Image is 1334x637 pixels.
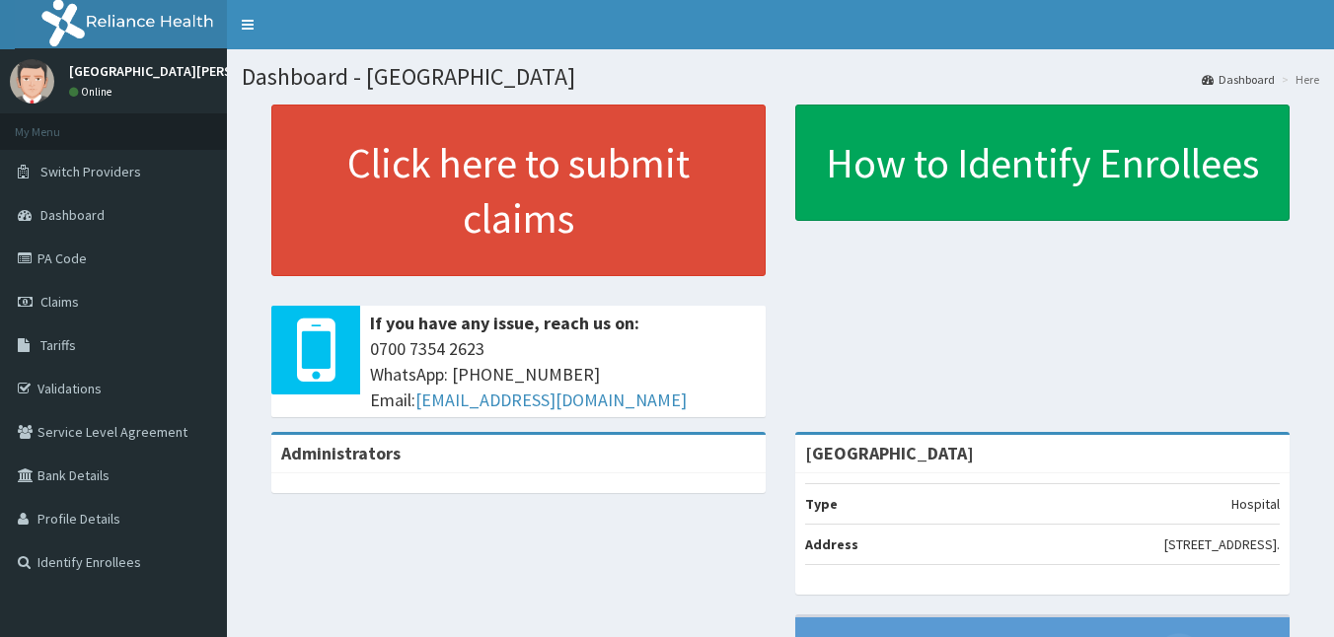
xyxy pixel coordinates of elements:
p: [GEOGRAPHIC_DATA][PERSON_NAME] [69,64,296,78]
span: Tariffs [40,336,76,354]
b: Address [805,535,858,553]
a: Dashboard [1202,71,1275,88]
span: Switch Providers [40,163,141,180]
a: How to Identify Enrollees [795,105,1290,221]
li: Here [1277,71,1319,88]
span: Dashboard [40,206,105,224]
strong: [GEOGRAPHIC_DATA] [805,442,974,464]
p: [STREET_ADDRESS]. [1164,534,1280,554]
b: Type [805,495,838,513]
h1: Dashboard - [GEOGRAPHIC_DATA] [242,64,1319,90]
p: Hospital [1231,494,1280,514]
a: Online [69,85,116,99]
img: User Image [10,59,54,104]
span: 0700 7354 2623 WhatsApp: [PHONE_NUMBER] Email: [370,336,756,412]
a: [EMAIL_ADDRESS][DOMAIN_NAME] [415,389,687,411]
span: Claims [40,293,79,311]
b: Administrators [281,442,401,464]
a: Click here to submit claims [271,105,766,276]
b: If you have any issue, reach us on: [370,312,639,334]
